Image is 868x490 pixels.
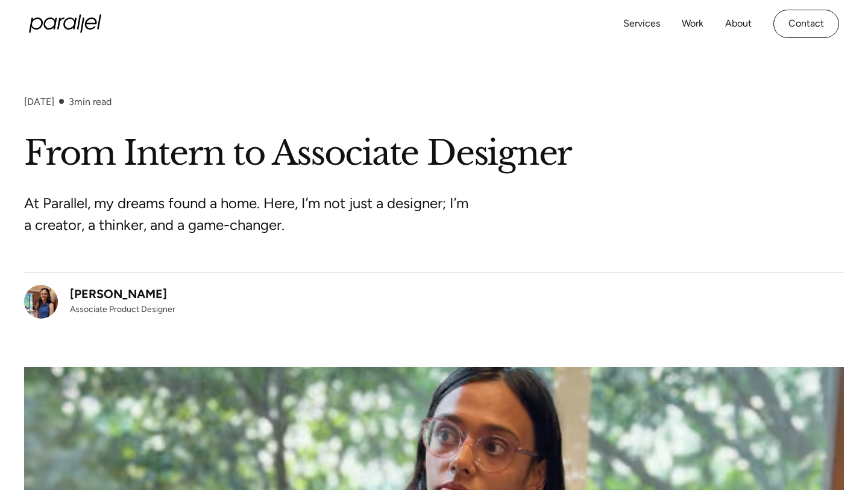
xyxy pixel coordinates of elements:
[70,303,175,316] div: Associate Product Designer
[69,96,74,107] span: 3
[24,96,54,107] div: [DATE]
[623,15,660,33] a: Services
[69,96,112,107] div: min read
[682,15,703,33] a: Work
[24,132,844,176] h1: From Intern to Associate Designer
[24,285,175,319] a: [PERSON_NAME]Associate Product Designer
[24,192,476,236] p: At Parallel, my dreams found a home. Here, I’m not just a designer; I’m a creator, a thinker, and...
[29,14,101,33] a: home
[24,285,58,319] img: Anushka Tyagi
[70,285,175,303] div: [PERSON_NAME]
[725,15,752,33] a: About
[773,10,839,38] a: Contact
